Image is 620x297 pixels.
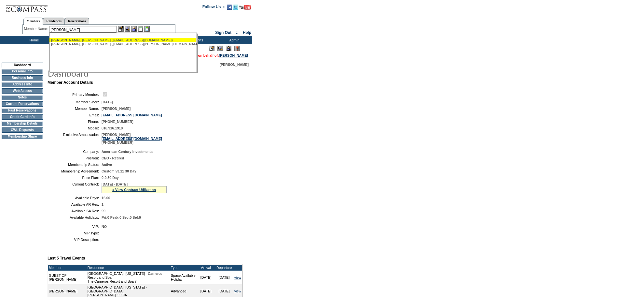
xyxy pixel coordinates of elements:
[2,127,43,133] td: CWL Requests
[197,265,215,271] td: Arrival
[50,107,99,111] td: Member Name:
[102,182,128,186] span: [DATE] - [DATE]
[234,289,241,293] a: view
[220,63,249,67] span: [PERSON_NAME]
[50,196,99,200] td: Available Days:
[226,46,231,51] img: Impersonate
[51,42,80,46] span: [PERSON_NAME]
[47,67,177,80] img: pgTtlDashboard.gif
[2,69,43,74] td: Personal Info
[219,53,248,57] a: [PERSON_NAME]
[50,91,99,97] td: Primary Member:
[50,231,99,235] td: VIP Type:
[43,18,65,24] a: Residences
[23,18,43,25] a: Members
[50,238,99,242] td: VIP Description:
[50,209,99,213] td: Available SA Res:
[217,46,223,51] img: View Mode
[2,63,43,67] td: Dashboard
[50,215,99,219] td: Available Holidays:
[197,271,215,284] td: [DATE]
[87,265,170,271] td: Residence
[2,108,43,113] td: Past Reservations
[48,80,93,85] b: Member Account Details
[234,46,240,51] img: Log Concern/Member Elevation
[50,163,99,167] td: Membership Status:
[234,275,241,279] a: view
[102,120,133,124] span: [PHONE_NUMBER]
[170,271,197,284] td: Space Available Holiday
[102,202,103,206] span: 1
[102,225,107,229] span: NO
[24,26,49,32] div: Member Name:
[239,5,251,10] img: Subscribe to our YouTube Channel
[2,101,43,107] td: Current Reservations
[2,88,43,94] td: Web Access
[233,7,238,10] a: Follow us on Twitter
[102,107,131,111] span: [PERSON_NAME]
[125,26,130,32] img: View
[51,38,80,42] span: [PERSON_NAME]
[102,163,112,167] span: Active
[102,209,105,213] span: 99
[215,271,233,284] td: [DATE]
[50,150,99,154] td: Company:
[209,46,214,51] img: Edit Mode
[215,265,233,271] td: Departure
[50,120,99,124] td: Phone:
[50,225,99,229] td: VIP:
[48,265,87,271] td: Member
[202,4,226,12] td: Follow Us ::
[50,100,99,104] td: Member Since:
[118,26,124,32] img: b_edit.gif
[50,133,99,144] td: Exclusive Ambassador:
[239,7,251,10] a: Subscribe to our YouTube Channel
[15,36,52,44] td: Home
[102,169,136,173] span: Custom v3.11 30 Day
[2,121,43,126] td: Membership Details
[87,271,170,284] td: [GEOGRAPHIC_DATA], [US_STATE] - Carneros Resort and Spa The Carneros Resort and Spa 7
[102,133,162,144] span: [PERSON_NAME] [PHONE_NUMBER]
[50,126,99,130] td: Mobile:
[227,5,232,10] img: Become our fan on Facebook
[112,188,156,192] a: » View Contract Utilization
[102,215,141,219] span: Pri:0 Peak:0 Sec:0 Sel:0
[102,150,153,154] span: American Century Investments
[236,30,239,35] span: ::
[50,202,99,206] td: Available AR Res:
[50,113,99,117] td: Email:
[102,156,124,160] span: CEO - Retired
[65,18,89,24] a: Reservations
[50,182,99,193] td: Current Contract:
[102,126,123,130] span: 816.916.1918
[243,30,251,35] a: Help
[50,176,99,180] td: Price Plan:
[102,196,110,200] span: 16.00
[2,82,43,87] td: Address Info
[227,7,232,10] a: Become our fan on Facebook
[2,134,43,139] td: Membership Share
[144,26,150,32] img: b_calculator.gif
[102,113,162,117] a: [EMAIL_ADDRESS][DOMAIN_NAME]
[50,169,99,173] td: Membership Agreement:
[215,30,231,35] a: Sign Out
[48,271,87,284] td: GUEST OF [PERSON_NAME]
[102,100,113,104] span: [DATE]
[51,42,194,46] div: , [PERSON_NAME] ([EMAIL_ADDRESS][PERSON_NAME][DOMAIN_NAME])
[170,265,197,271] td: Type
[50,156,99,160] td: Position:
[215,36,252,44] td: Admin
[2,114,43,120] td: Credit Card Info
[48,256,85,260] b: Last 5 Travel Events
[2,95,43,100] td: Notes
[51,38,194,42] div: , [PERSON_NAME] ([EMAIL_ADDRESS][DOMAIN_NAME])
[233,5,238,10] img: Follow us on Twitter
[131,26,137,32] img: Impersonate
[2,75,43,81] td: Business Info
[138,26,143,32] img: Reservations
[102,137,162,141] a: [EMAIL_ADDRESS][DOMAIN_NAME]
[102,176,119,180] span: 0-0 30 Day
[173,53,248,57] span: You are acting on behalf of:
